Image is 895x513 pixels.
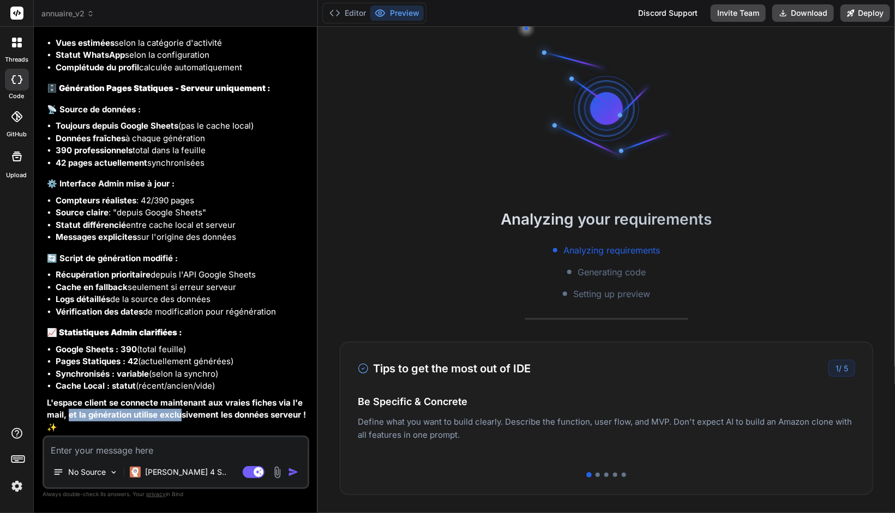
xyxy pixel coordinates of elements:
[840,4,890,22] button: Deploy
[564,244,660,257] span: Analyzing requirements
[56,50,125,60] strong: Statut WhatsApp
[56,231,307,244] li: sur l'origine des données
[47,397,307,434] p: ✨
[56,269,151,280] strong: Récupération prioritaire
[56,49,307,62] li: selon la configuration
[109,468,118,477] img: Pick Models
[9,92,25,101] label: code
[7,171,27,180] label: Upload
[828,360,855,377] div: /
[56,293,307,306] li: de la source des données
[844,364,848,373] span: 5
[56,120,178,131] strong: Toujours depuis Google Sheets
[145,467,226,478] p: [PERSON_NAME] 4 S..
[56,232,137,242] strong: Messages explicites
[56,356,138,366] strong: Pages Statiques : 42
[5,55,28,64] label: threads
[711,4,766,22] button: Invite Team
[56,37,307,50] li: selon la catégorie d'activité
[56,282,128,292] strong: Cache en fallback
[130,467,141,478] img: Claude 4 Sonnet
[47,104,141,114] strong: 📡 Source de données :
[56,220,126,230] strong: Statut différencié
[370,5,424,21] button: Preview
[56,120,307,132] li: (pas le cache local)
[56,368,307,381] li: (selon la synchro)
[47,83,271,93] strong: 🗄️ Génération Pages Statiques - Serveur uniquement :
[47,327,182,337] strong: 📈 Statistiques Admin clarifiées :
[836,364,839,373] span: 1
[325,5,370,21] button: Editor
[68,467,106,478] p: No Source
[56,207,307,219] li: : "depuis Google Sheets"
[772,4,834,22] button: Download
[47,253,178,263] strong: 🔄 Script de génération modifié :
[56,158,147,168] strong: 42 pages actuellement
[56,132,307,145] li: à chaque génération
[146,491,166,497] span: privacy
[358,360,531,377] h3: Tips to get the most out of IDE
[56,38,115,48] strong: Vues estimées
[7,130,27,139] label: GitHub
[56,355,307,368] li: (actuellement générées)
[56,369,149,379] strong: Synchronisés : variable
[56,157,307,170] li: synchronisées
[56,306,307,318] li: de modification pour régénération
[47,397,306,420] strong: L'espace client se connecte maintenant aux vraies fiches via l'email, et la génération utilise ex...
[56,195,136,206] strong: Compteurs réalistes
[8,477,26,496] img: settings
[43,489,309,499] p: Always double-check its answers. Your in Bind
[632,4,704,22] div: Discord Support
[578,265,646,279] span: Generating code
[318,208,895,231] h2: Analyzing your requirements
[56,207,109,218] strong: Source claire
[41,8,94,19] span: annuaire_v2
[574,287,651,300] span: Setting up preview
[56,145,133,155] strong: 390 professionnels
[288,467,299,478] img: icon
[56,294,110,304] strong: Logs détaillés
[56,144,307,157] li: total dans la feuille
[271,466,284,479] img: attachment
[56,344,137,354] strong: Google Sheets : 390
[56,195,307,207] li: : 42/390 pages
[56,281,307,294] li: seulement si erreur serveur
[56,343,307,356] li: (total feuille)
[56,62,307,74] li: calculée automatiquement
[56,219,307,232] li: entre cache local et serveur
[56,306,143,317] strong: Vérification des dates
[56,133,125,143] strong: Données fraîches
[47,178,175,189] strong: ⚙️ Interface Admin mise à jour :
[56,62,139,73] strong: Complétude du profil
[56,381,136,391] strong: Cache Local : statut
[358,394,855,409] h4: Be Specific & Concrete
[56,269,307,281] li: depuis l'API Google Sheets
[56,380,307,393] li: (récent/ancien/vide)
